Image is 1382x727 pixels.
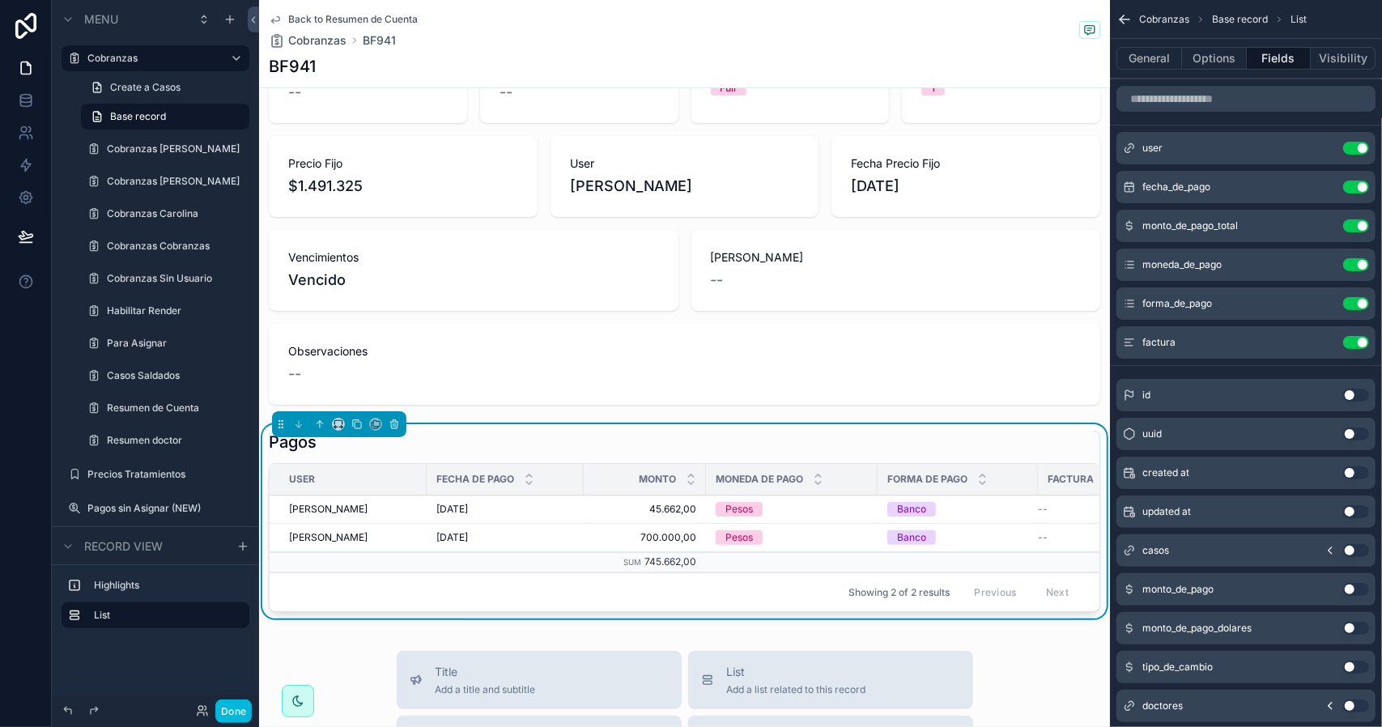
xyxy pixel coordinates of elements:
[94,579,236,592] label: Highlights
[288,13,418,26] span: Back to Resumen de Cuenta
[1038,531,1048,544] span: --
[436,531,468,544] span: [DATE]
[84,538,163,555] span: Record view
[107,175,240,188] label: Cobranzas [PERSON_NAME]
[269,32,347,49] a: Cobranzas
[727,683,866,696] span: Add a list related to this record
[1311,47,1376,70] button: Visibility
[593,531,696,544] span: 700.000,00
[897,530,926,545] div: Banco
[1038,503,1048,516] span: --
[110,81,181,94] span: Create a Casos
[897,502,926,517] div: Banco
[1142,622,1252,635] span: monto_de_pago_dolares
[1139,13,1189,26] span: Cobranzas
[1142,427,1162,440] span: uuid
[436,503,468,516] span: [DATE]
[81,74,249,100] a: Create a Casos
[81,104,249,130] a: Base record
[725,530,753,545] div: Pesos
[363,32,396,49] a: BF941
[848,586,950,599] span: Showing 2 of 2 results
[289,473,315,486] span: User
[436,664,536,680] span: Title
[269,13,418,26] a: Back to Resumen de Cuenta
[727,664,866,680] span: List
[644,555,696,568] span: 745.662,00
[1116,47,1182,70] button: General
[1142,505,1191,518] span: updated at
[1212,13,1268,26] span: Base record
[107,142,240,155] label: Cobranzas [PERSON_NAME]
[269,431,317,453] h1: Pagos
[1142,219,1238,232] span: monto_de_pago_total
[436,683,536,696] span: Add a title and subtitle
[1291,13,1307,26] span: List
[1142,297,1212,310] span: forma_de_pago
[1142,466,1189,479] span: created at
[87,52,217,65] label: Cobranzas
[1247,47,1312,70] button: Fields
[1142,142,1163,155] span: user
[623,558,641,567] small: Sum
[436,473,514,486] span: Fecha De Pago
[87,468,240,481] label: Precios Tratamientos
[887,473,967,486] span: Forma de Pago
[107,434,240,447] label: Resumen doctor
[289,531,368,544] span: [PERSON_NAME]
[107,337,240,350] label: Para Asignar
[1142,583,1214,596] span: monto_de_pago
[1142,544,1169,557] span: casos
[593,503,696,516] span: 45.662,00
[107,304,240,317] label: Habilitar Render
[107,402,240,415] label: Resumen de Cuenta
[639,473,676,486] span: Monto
[289,503,368,516] span: [PERSON_NAME]
[107,207,240,220] label: Cobranzas Carolina
[84,11,118,28] span: Menu
[1142,699,1183,712] span: doctores
[1142,661,1213,674] span: tipo_de_cambio
[1182,47,1247,70] button: Options
[110,110,166,123] span: Base record
[107,240,240,253] label: Cobranzas Cobranzas
[107,272,240,285] label: Cobranzas Sin Usuario
[1142,389,1150,402] span: id
[87,502,240,515] label: Pagos sin Asignar (NEW)
[1142,181,1210,193] span: fecha_de_pago
[688,651,973,709] button: ListAdd a list related to this record
[1142,336,1176,349] span: factura
[94,609,236,622] label: List
[269,55,316,78] h1: BF941
[288,32,347,49] span: Cobranzas
[725,502,753,517] div: Pesos
[215,699,252,723] button: Done
[52,565,259,644] div: scrollable content
[1048,473,1094,486] span: Factura
[716,473,803,486] span: Moneda de Pago
[1142,258,1222,271] span: moneda_de_pago
[107,369,240,382] label: Casos Saldados
[397,651,682,709] button: TitleAdd a title and subtitle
